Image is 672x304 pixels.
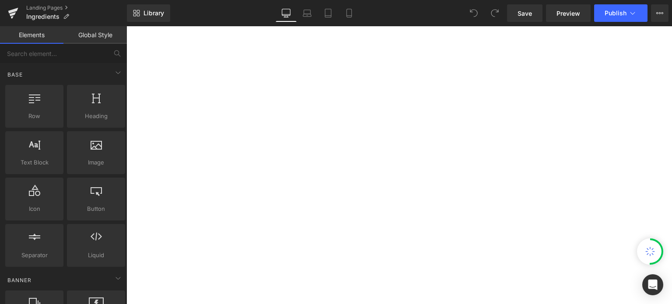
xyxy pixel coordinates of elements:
[26,13,59,20] span: Ingredients
[642,274,663,295] div: Open Intercom Messenger
[276,4,297,22] a: Desktop
[339,4,360,22] a: Mobile
[518,9,532,18] span: Save
[26,4,127,11] a: Landing Pages
[486,4,504,22] button: Redo
[127,4,170,22] a: New Library
[465,4,483,22] button: Undo
[8,251,61,260] span: Separator
[297,4,318,22] a: Laptop
[70,158,122,167] span: Image
[8,112,61,121] span: Row
[8,158,61,167] span: Text Block
[7,276,32,284] span: Banner
[651,4,668,22] button: More
[70,112,122,121] span: Heading
[70,251,122,260] span: Liquid
[143,9,164,17] span: Library
[605,10,626,17] span: Publish
[7,70,24,79] span: Base
[70,204,122,213] span: Button
[556,9,580,18] span: Preview
[318,4,339,22] a: Tablet
[546,4,591,22] a: Preview
[63,26,127,44] a: Global Style
[8,204,61,213] span: Icon
[594,4,647,22] button: Publish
